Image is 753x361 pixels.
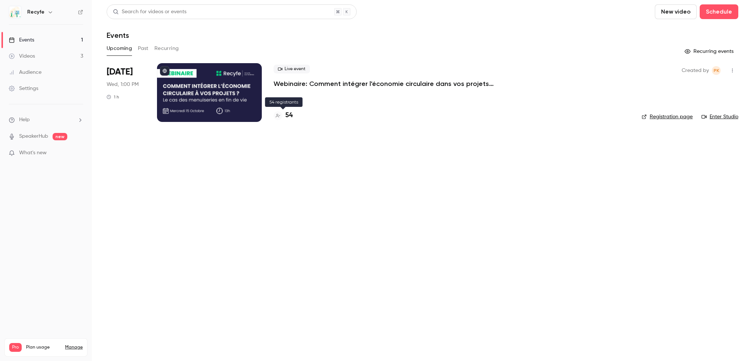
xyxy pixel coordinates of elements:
[700,4,738,19] button: Schedule
[9,6,21,18] img: Recyfe
[113,8,186,16] div: Search for videos or events
[274,65,310,73] span: Live event
[19,133,48,140] a: SpeakerHub
[107,81,139,88] span: Wed, 1:00 PM
[682,66,709,75] span: Created by
[9,69,42,76] div: Audience
[9,85,38,92] div: Settings
[19,116,30,124] span: Help
[107,66,133,78] span: [DATE]
[642,113,693,120] a: Registration page
[26,344,61,350] span: Plan usage
[274,79,494,88] a: Webinaire: Comment intégrer l'économie circulaire dans vos projets ?
[655,4,697,19] button: New video
[154,43,179,54] button: Recurring
[65,344,83,350] a: Manage
[9,343,22,352] span: Pro
[714,66,719,75] span: PK
[681,46,738,57] button: Recurring events
[9,53,35,60] div: Videos
[107,63,145,122] div: Oct 15 Wed, 1:00 PM (Europe/Paris)
[285,111,293,120] h4: 54
[19,149,47,157] span: What's new
[107,94,119,100] div: 1 h
[9,116,83,124] li: help-dropdown-opener
[274,111,293,120] a: 54
[53,133,67,140] span: new
[712,66,721,75] span: Pauline KATCHAVENDA
[138,43,149,54] button: Past
[27,8,44,16] h6: Recyfe
[702,113,738,120] a: Enter Studio
[9,36,34,44] div: Events
[107,43,132,54] button: Upcoming
[107,31,129,40] h1: Events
